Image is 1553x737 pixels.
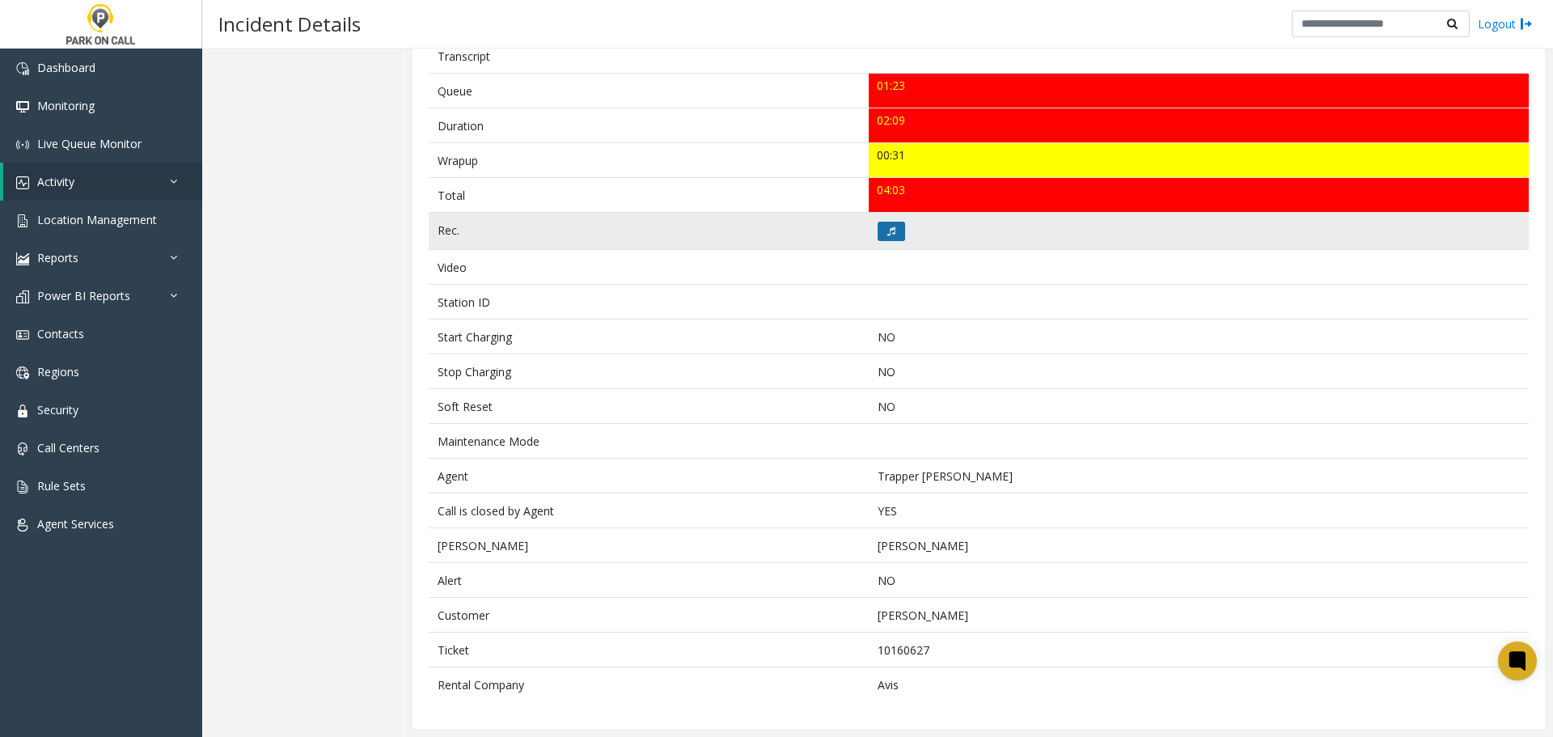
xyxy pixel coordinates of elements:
img: 'icon' [16,519,29,532]
img: 'icon' [16,366,29,379]
p: YES [878,502,1521,519]
img: 'icon' [16,290,29,303]
td: Wrapup [429,143,869,178]
img: 'icon' [16,405,29,417]
a: Logout [1478,15,1533,32]
img: 'icon' [16,481,29,493]
span: Regions [37,364,79,379]
span: Contacts [37,326,84,341]
td: Start Charging [429,320,869,354]
img: 'icon' [16,138,29,151]
span: Location Management [37,212,157,227]
td: Transcript [429,39,869,74]
p: NO [878,363,1521,380]
p: NO [878,328,1521,345]
img: logout [1520,15,1533,32]
td: Call is closed by Agent [429,493,869,528]
img: 'icon' [16,176,29,189]
span: Live Queue Monitor [37,136,142,151]
td: [PERSON_NAME] [429,528,869,563]
span: Monitoring [37,98,95,113]
td: Customer [429,598,869,633]
img: 'icon' [16,252,29,265]
td: Ticket [429,633,869,667]
td: Stop Charging [429,354,869,389]
td: Queue [429,74,869,108]
span: Power BI Reports [37,288,130,303]
td: Soft Reset [429,389,869,424]
td: [PERSON_NAME] [869,528,1529,563]
td: Maintenance Mode [429,424,869,459]
td: 00:31 [869,143,1529,178]
p: NO [878,398,1521,415]
td: Agent [429,459,869,493]
span: Dashboard [37,60,95,75]
td: Duration [429,108,869,143]
img: 'icon' [16,443,29,455]
td: Rec. [429,213,869,250]
img: 'icon' [16,100,29,113]
td: NO [869,563,1529,598]
td: [PERSON_NAME] [869,598,1529,633]
td: 01:23 [869,74,1529,108]
span: Agent Services [37,516,114,532]
img: 'icon' [16,62,29,75]
span: Activity [37,174,74,189]
span: Call Centers [37,440,99,455]
td: 02:09 [869,108,1529,143]
img: 'icon' [16,328,29,341]
td: Video [429,250,869,285]
td: Rental Company [429,667,869,702]
span: Security [37,402,78,417]
h3: Incident Details [210,4,369,44]
span: Reports [37,250,78,265]
a: Activity [3,163,202,201]
td: 04:03 [869,178,1529,213]
td: Alert [429,563,869,598]
span: Rule Sets [37,478,86,493]
td: Avis [869,667,1529,702]
img: 'icon' [16,214,29,227]
td: Trapper [PERSON_NAME] [869,459,1529,493]
td: 10160627 [869,633,1529,667]
td: Station ID [429,285,869,320]
td: Total [429,178,869,213]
